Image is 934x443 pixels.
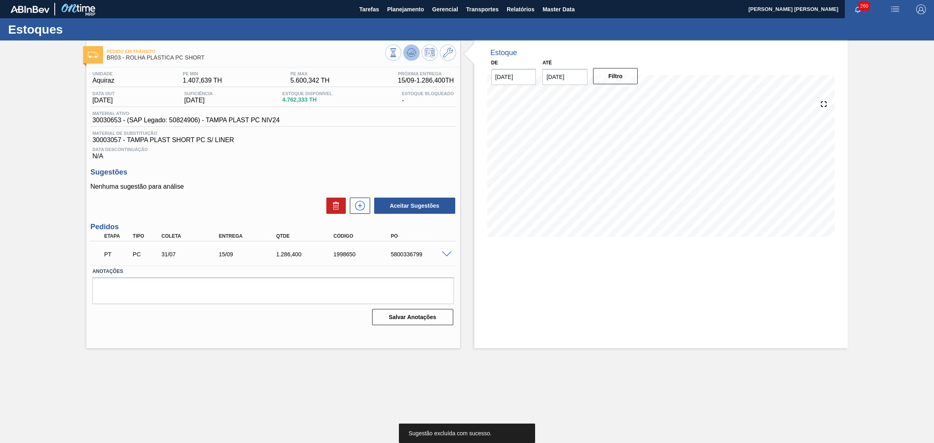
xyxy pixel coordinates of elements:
span: 4.762,333 TH [282,97,332,103]
span: BR03 - ROLHA PLÁSTICA PC SHORT [107,55,385,61]
div: Código [332,233,397,239]
span: Pedido em Trânsito [107,49,385,54]
span: Master Data [542,4,574,14]
h1: Estoques [8,25,152,34]
span: Gerencial [432,4,458,14]
span: Transportes [466,4,499,14]
div: Etapa [102,233,133,239]
div: Aceitar Sugestões [370,197,456,215]
span: Planejamento [387,4,424,14]
span: Data Descontinuação [92,147,454,152]
button: Programar Estoque [422,45,438,61]
span: 15/09 - 1.286,400 TH [398,77,454,84]
label: Até [542,60,552,66]
div: Estoque [491,49,517,57]
div: Excluir Sugestões [322,198,346,214]
div: - [400,91,456,104]
span: 1.407,639 TH [183,77,222,84]
div: Nova sugestão [346,198,370,214]
span: 5.600,342 TH [290,77,330,84]
label: De [491,60,498,66]
img: TNhmsLtSVTkK8tSr43FrP2fwEKptu5GPRR3wAAAABJRU5ErkJggg== [11,6,49,13]
div: Entrega [217,233,282,239]
img: userActions [890,4,900,14]
span: Material de Substituição [92,131,454,136]
span: Suficiência [184,91,212,96]
div: Pedido de Compra [131,251,162,258]
span: Unidade [92,71,114,76]
input: dd/mm/yyyy [491,69,536,85]
div: Coleta [159,233,225,239]
label: Anotações [92,266,454,277]
div: N/A [90,144,456,160]
span: 260 [859,2,870,11]
div: 1998650 [332,251,397,258]
h3: Sugestões [90,168,456,177]
div: Pedido em Trânsito [102,245,133,263]
button: Salvar Anotações [372,309,453,325]
button: Filtro [593,68,638,84]
div: 1.286,400 [274,251,339,258]
p: PT [104,251,131,258]
span: Estoque Disponível [282,91,332,96]
div: Tipo [131,233,162,239]
button: Ir ao Master Data / Geral [440,45,456,61]
button: Aceitar Sugestões [374,198,455,214]
span: Sugestão excluída com sucesso. [409,430,492,437]
span: Relatórios [507,4,534,14]
span: Próxima Entrega [398,71,454,76]
span: 30003057 - TAMPA PLAST SHORT PC S/ LINER [92,136,454,144]
span: Aquiraz [92,77,114,84]
span: Data out [92,91,115,96]
span: [DATE] [184,97,212,104]
span: Tarefas [359,4,379,14]
div: PO [389,233,454,239]
button: Atualizar Gráfico [403,45,420,61]
button: Visão Geral dos Estoques [385,45,401,61]
div: Qtde [274,233,339,239]
div: 5800336799 [389,251,454,258]
img: Ícone [88,52,98,58]
div: 15/09/2025 [217,251,282,258]
span: 30030653 - (SAP Legado: 50824906) - TAMPA PLAST PC NIV24 [92,117,280,124]
input: dd/mm/yyyy [542,69,587,85]
p: Nenhuma sugestão para análise [90,183,456,190]
img: Logout [916,4,926,14]
span: PE MIN [183,71,222,76]
span: [DATE] [92,97,115,104]
span: PE MAX [290,71,330,76]
h3: Pedidos [90,223,456,231]
span: Material ativo [92,111,280,116]
button: Notificações [845,4,871,15]
span: Estoque Bloqueado [402,91,454,96]
div: 31/07/2025 [159,251,225,258]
